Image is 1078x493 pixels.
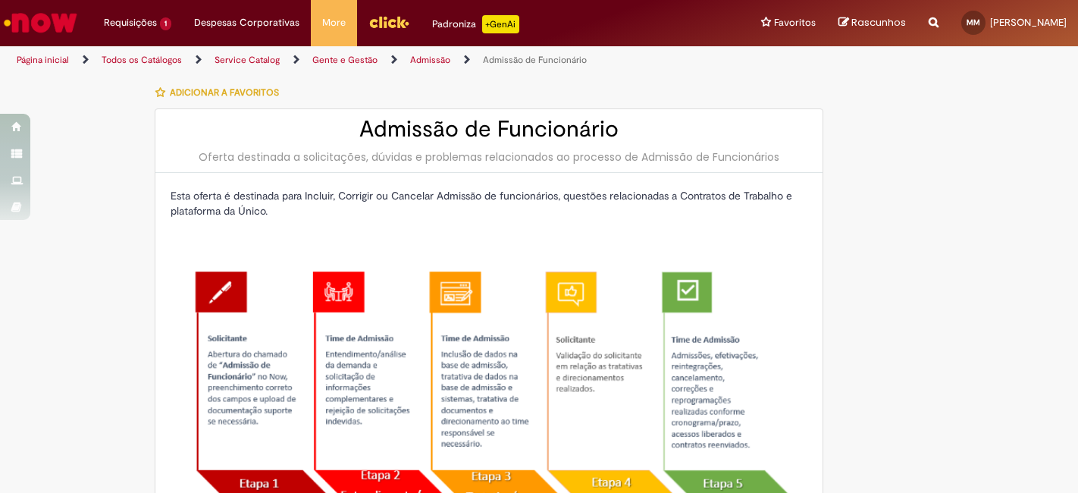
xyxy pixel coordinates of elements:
p: Esta oferta é destinada para Incluir, Corrigir ou Cancelar Admissão de funcionários, questões rel... [171,188,807,218]
img: ServiceNow [2,8,80,38]
div: Padroniza [432,15,519,33]
span: Rascunhos [851,15,906,30]
span: Favoritos [774,15,816,30]
a: Admissão [410,54,450,66]
span: Despesas Corporativas [194,15,299,30]
span: [PERSON_NAME] [990,16,1067,29]
h2: Admissão de Funcionário [171,117,807,142]
span: 1 [160,17,171,30]
ul: Trilhas de página [11,46,707,74]
span: MM [967,17,980,27]
p: +GenAi [482,15,519,33]
span: More [322,15,346,30]
a: Todos os Catálogos [102,54,182,66]
span: Requisições [104,15,157,30]
span: Adicionar a Favoritos [170,86,279,99]
a: Rascunhos [838,16,906,30]
a: Service Catalog [215,54,280,66]
a: Admissão de Funcionário [483,54,587,66]
div: Oferta destinada a solicitações, dúvidas e problemas relacionados ao processo de Admissão de Func... [171,149,807,165]
button: Adicionar a Favoritos [155,77,287,108]
a: Página inicial [17,54,69,66]
a: Gente e Gestão [312,54,378,66]
img: click_logo_yellow_360x200.png [368,11,409,33]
